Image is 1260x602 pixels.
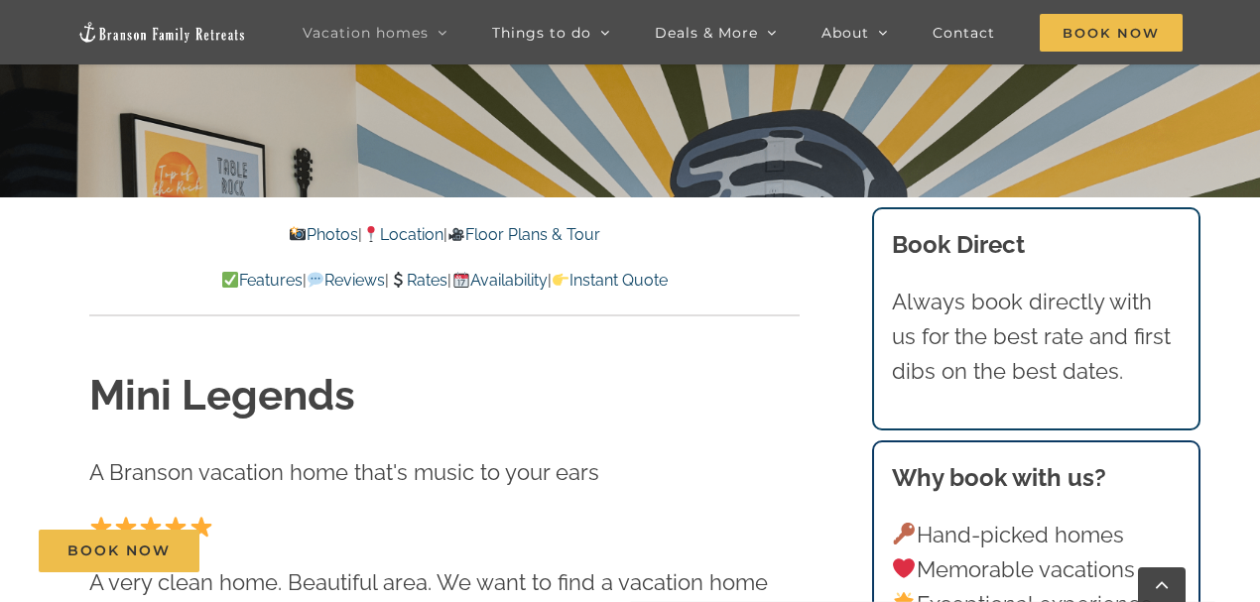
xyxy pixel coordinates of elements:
span: A Branson vacation home that's music to your ears [89,459,599,485]
img: 👉 [553,272,568,288]
p: | | [89,222,800,248]
a: Availability [451,271,547,290]
h3: Why book with us? [892,460,1182,496]
img: 📍 [363,226,379,242]
b: Book Direct [892,230,1025,259]
a: Book Now [39,530,199,572]
img: ⭐️ [115,516,137,538]
img: 🎥 [448,226,464,242]
span: Things to do [492,26,591,40]
img: ✅ [222,272,238,288]
img: 📆 [453,272,469,288]
img: ⭐️ [165,516,187,538]
a: Instant Quote [552,271,668,290]
a: Features [221,271,303,290]
p: | | | | [89,268,800,294]
img: 🔑 [893,523,915,544]
span: About [821,26,869,40]
img: 💲 [390,272,406,288]
img: ⭐️ [190,516,212,538]
a: Photos [288,225,357,244]
a: Location [362,225,443,244]
img: Branson Family Retreats Logo [77,21,246,44]
h1: Mini Legends [89,367,800,425]
span: Vacation homes [303,26,429,40]
span: Contact [933,26,995,40]
a: Floor Plans & Tour [447,225,600,244]
a: Rates [389,271,447,290]
span: Book Now [67,542,171,559]
p: Always book directly with us for the best rate and first dibs on the best dates. [892,285,1182,390]
img: 📸 [290,226,306,242]
span: Book Now [1040,14,1183,52]
img: ⭐️ [90,516,112,538]
span: Deals & More [655,26,758,40]
a: Reviews [307,271,385,290]
img: 💬 [308,272,323,288]
img: ⭐️ [140,516,162,538]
